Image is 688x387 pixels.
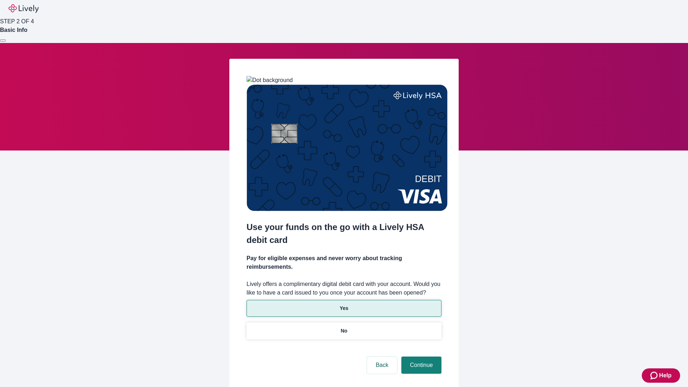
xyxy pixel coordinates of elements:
[650,371,659,380] svg: Zendesk support icon
[247,85,448,211] img: Debit card
[247,254,441,271] h4: Pay for eligible expenses and never worry about tracking reimbursements.
[401,357,441,374] button: Continue
[659,371,672,380] span: Help
[247,280,441,297] label: Lively offers a complimentary digital debit card with your account. Would you like to have a card...
[247,221,441,247] h2: Use your funds on the go with a Lively HSA debit card
[9,4,39,13] img: Lively
[340,305,348,312] p: Yes
[247,322,441,339] button: No
[367,357,397,374] button: Back
[247,300,441,317] button: Yes
[642,368,680,383] button: Zendesk support iconHelp
[341,327,348,335] p: No
[247,76,293,85] img: Dot background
